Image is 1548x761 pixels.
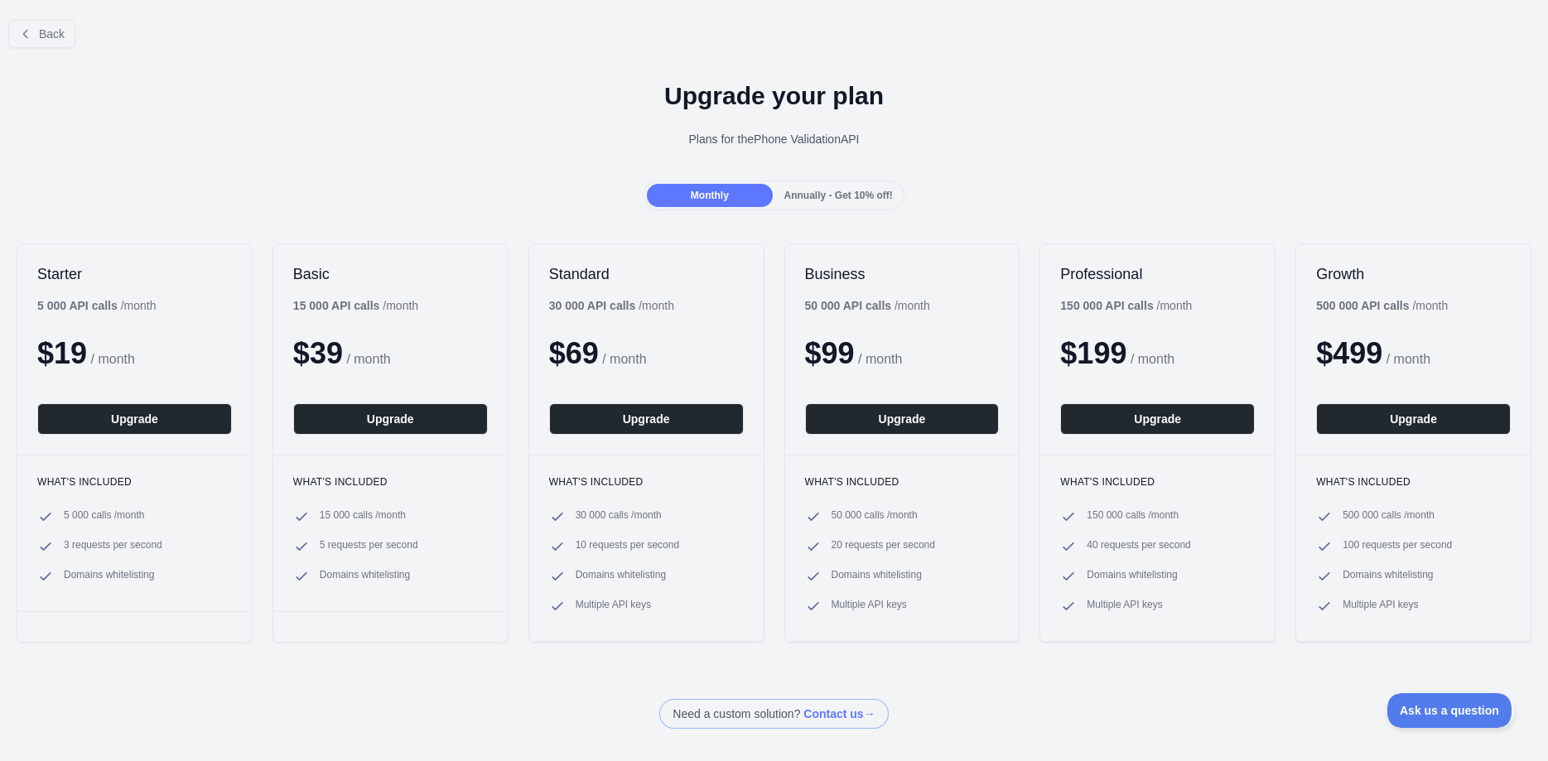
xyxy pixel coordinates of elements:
b: 30 000 API calls [549,299,636,312]
div: / month [549,297,674,314]
b: 50 000 API calls [805,299,892,312]
h2: Professional [1060,264,1255,284]
h2: Standard [549,264,744,284]
iframe: Toggle Customer Support [1387,693,1515,728]
span: $ 69 [549,336,599,370]
b: 150 000 API calls [1060,299,1153,312]
h2: Business [805,264,1000,284]
div: / month [805,297,930,314]
span: $ 199 [1060,336,1126,370]
div: / month [1060,297,1192,314]
span: $ 99 [805,336,855,370]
